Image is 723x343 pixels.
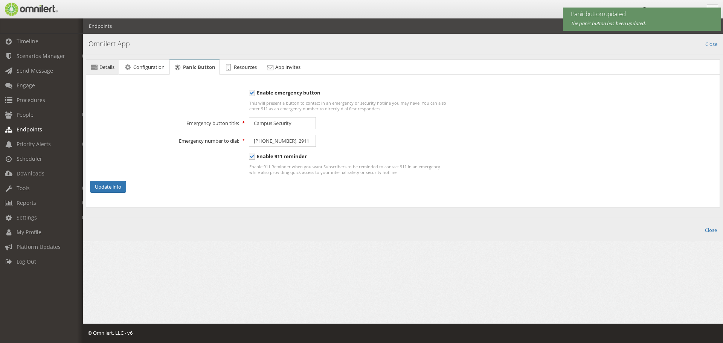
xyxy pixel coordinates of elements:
span: Send Message [17,67,53,74]
span: Details [99,64,114,70]
a: Configuration [119,60,168,75]
h4: Omnilert App [88,39,717,49]
span: Downloads [17,170,44,177]
span: [PERSON_NAME] [649,7,687,14]
em: The panic button has been updated. [571,20,646,27]
span: Configuration [133,64,165,70]
span: Platform Updates [17,243,61,250]
a: Details [86,60,119,75]
span: App Invites [275,64,300,70]
span: Engage [17,82,35,89]
label: Emergency button title: [85,117,244,127]
span: Scheduler [17,155,42,162]
span: © Omnilert, LLC - v6 [88,329,133,336]
span: Log Out [17,258,36,265]
span: Timeline [17,38,38,45]
span: My Profile [17,229,41,236]
a: App Invites [262,60,305,75]
span: Resources [234,64,257,70]
input: 999-999-9999 [249,135,316,147]
li: Endpoints [89,23,112,30]
label: Emergency number to dial: [85,135,244,145]
span: Panic Button [183,64,215,70]
span: Endpoints [17,126,42,133]
span: Enable emergency button [249,89,320,96]
img: Omnilert [4,3,58,16]
a: Resources [220,60,261,75]
span: Tools [17,184,30,192]
a: Close [705,225,717,234]
span: Settings [17,214,37,221]
span: Panic button updated [571,9,710,18]
span: Enable 911 reminder [249,153,307,160]
a: Collapse Menu [707,5,718,16]
span: Priority Alerts [17,140,51,148]
span: People [17,111,34,118]
button: Update info [90,181,126,193]
span: Procedures [17,96,45,104]
span: Help [17,5,32,12]
div: Enable 911 Reminder when you want Subscribers to be reminded to contact 911 in an emergency while... [249,164,451,175]
a: Panic Button [169,60,220,75]
span: Reports [17,199,36,206]
a: Close [705,39,717,48]
span: Scenarios Manager [17,52,65,59]
div: This will present a button to contact in an emergency or security hotline you may have. You can a... [249,100,451,111]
